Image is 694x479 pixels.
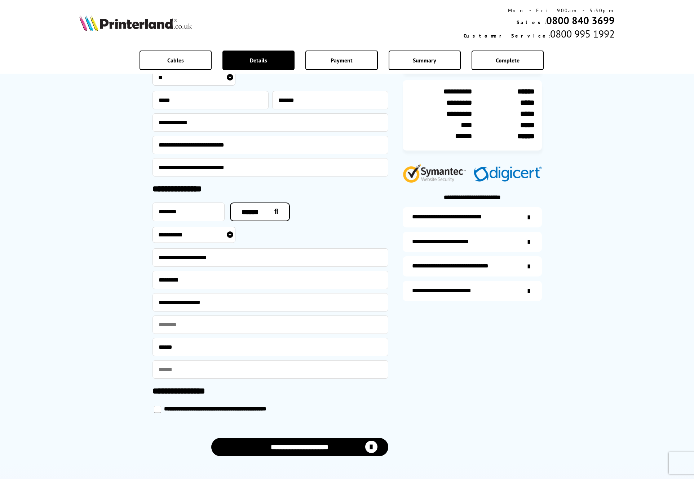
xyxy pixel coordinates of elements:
div: Mon - Fri 9:00am - 5:30pm [464,7,615,14]
a: secure-website [403,281,542,301]
a: 0800 840 3699 [546,14,615,27]
img: Printerland Logo [79,15,192,31]
span: Complete [496,57,520,64]
span: Payment [331,57,353,64]
a: additional-ink [403,207,542,227]
span: Details [250,57,267,64]
span: Summary [413,57,436,64]
span: Cables [167,57,184,64]
span: Sales: [517,19,546,26]
a: items-arrive [403,232,542,252]
span: 0800 995 1992 [550,27,615,40]
span: Customer Service: [464,32,550,39]
a: additional-cables [403,256,542,276]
